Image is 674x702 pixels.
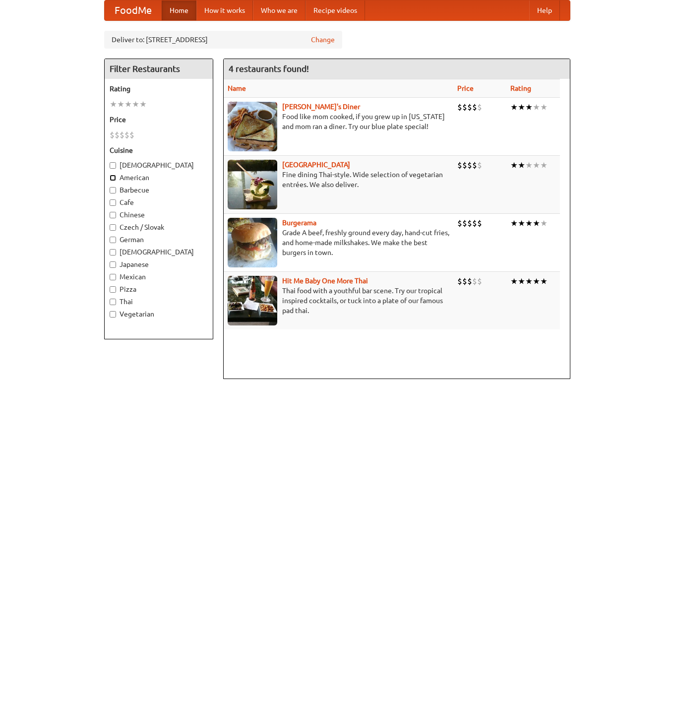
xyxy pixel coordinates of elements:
[110,284,208,294] label: Pizza
[110,187,116,193] input: Barbecue
[462,160,467,171] li: $
[110,175,116,181] input: American
[525,218,533,229] li: ★
[472,218,477,229] li: $
[105,0,162,20] a: FoodMe
[110,261,116,268] input: Japanese
[462,102,467,113] li: $
[196,0,253,20] a: How it works
[110,222,208,232] label: Czech / Slovak
[110,235,208,245] label: German
[306,0,365,20] a: Recipe videos
[228,228,450,257] p: Grade A beef, freshly ground every day, hand-cut fries, and home-made milkshakes. We make the bes...
[124,99,132,110] li: ★
[282,103,360,111] a: [PERSON_NAME]'s Diner
[110,224,116,231] input: Czech / Slovak
[110,129,115,140] li: $
[457,276,462,287] li: $
[110,259,208,269] label: Japanese
[229,64,309,73] ng-pluralize: 4 restaurants found!
[510,160,518,171] li: ★
[228,112,450,131] p: Food like mom cooked, if you grew up in [US_STATE] and mom ran a diner. Try our blue plate special!
[228,102,277,151] img: sallys.jpg
[533,160,540,171] li: ★
[120,129,124,140] li: $
[124,129,129,140] li: $
[533,276,540,287] li: ★
[533,218,540,229] li: ★
[311,35,335,45] a: Change
[110,247,208,257] label: [DEMOGRAPHIC_DATA]
[525,276,533,287] li: ★
[540,218,548,229] li: ★
[110,212,116,218] input: Chinese
[467,218,472,229] li: $
[110,237,116,243] input: German
[105,59,213,79] h4: Filter Restaurants
[110,145,208,155] h5: Cuisine
[518,160,525,171] li: ★
[518,276,525,287] li: ★
[472,160,477,171] li: $
[510,102,518,113] li: ★
[533,102,540,113] li: ★
[467,160,472,171] li: $
[228,84,246,92] a: Name
[117,99,124,110] li: ★
[282,161,350,169] b: [GEOGRAPHIC_DATA]
[228,286,450,316] p: Thai food with a youthful bar scene. Try our tropical inspired cocktails, or tuck into a plate of...
[110,249,116,255] input: [DEMOGRAPHIC_DATA]
[228,170,450,190] p: Fine dining Thai-style. Wide selection of vegetarian entrées. We also deliver.
[540,160,548,171] li: ★
[110,210,208,220] label: Chinese
[457,84,474,92] a: Price
[162,0,196,20] a: Home
[462,276,467,287] li: $
[477,276,482,287] li: $
[115,129,120,140] li: $
[110,173,208,183] label: American
[228,276,277,325] img: babythai.jpg
[110,311,116,318] input: Vegetarian
[110,299,116,305] input: Thai
[253,0,306,20] a: Who we are
[282,219,316,227] a: Burgerama
[132,99,139,110] li: ★
[467,276,472,287] li: $
[228,160,277,209] img: satay.jpg
[457,160,462,171] li: $
[518,102,525,113] li: ★
[529,0,560,20] a: Help
[228,218,277,267] img: burgerama.jpg
[477,102,482,113] li: $
[110,199,116,206] input: Cafe
[110,185,208,195] label: Barbecue
[110,162,116,169] input: [DEMOGRAPHIC_DATA]
[510,276,518,287] li: ★
[282,277,368,285] a: Hit Me Baby One More Thai
[510,84,531,92] a: Rating
[525,102,533,113] li: ★
[110,115,208,125] h5: Price
[110,272,208,282] label: Mexican
[129,129,134,140] li: $
[110,197,208,207] label: Cafe
[457,102,462,113] li: $
[540,102,548,113] li: ★
[110,274,116,280] input: Mexican
[457,218,462,229] li: $
[110,309,208,319] label: Vegetarian
[110,84,208,94] h5: Rating
[462,218,467,229] li: $
[110,160,208,170] label: [DEMOGRAPHIC_DATA]
[518,218,525,229] li: ★
[540,276,548,287] li: ★
[477,218,482,229] li: $
[104,31,342,49] div: Deliver to: [STREET_ADDRESS]
[472,276,477,287] li: $
[139,99,147,110] li: ★
[110,297,208,307] label: Thai
[525,160,533,171] li: ★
